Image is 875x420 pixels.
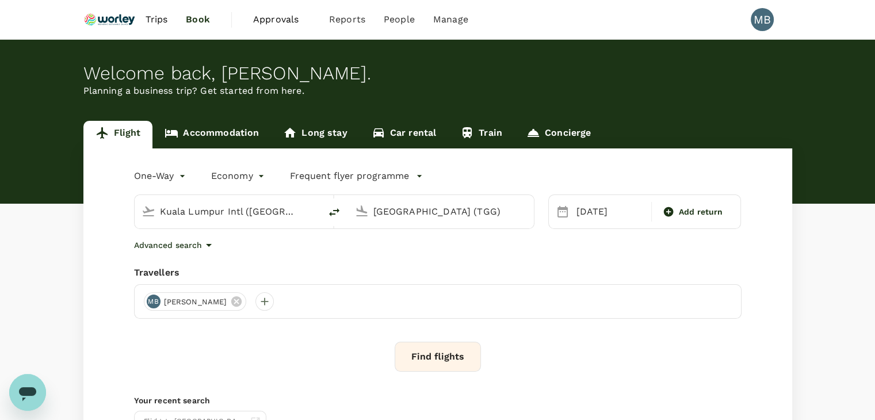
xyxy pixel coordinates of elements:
[373,203,510,220] input: Going to
[433,13,468,26] span: Manage
[83,121,153,148] a: Flight
[83,7,136,32] img: Ranhill Worley Sdn Bhd
[134,395,742,406] p: Your recent search
[83,84,792,98] p: Planning a business trip? Get started from here.
[134,239,202,251] p: Advanced search
[360,121,449,148] a: Car rental
[320,198,348,226] button: delete
[290,169,409,183] p: Frequent flyer programme
[290,169,423,183] button: Frequent flyer programme
[134,266,742,280] div: Travellers
[526,210,528,212] button: Open
[145,13,167,26] span: Trips
[448,121,514,148] a: Train
[751,8,774,31] div: MB
[395,342,481,372] button: Find flights
[134,167,188,185] div: One-Way
[147,295,161,308] div: MB
[329,13,365,26] span: Reports
[134,238,216,252] button: Advanced search
[253,13,311,26] span: Approvals
[160,203,296,220] input: Depart from
[211,167,267,185] div: Economy
[152,121,271,148] a: Accommodation
[514,121,603,148] a: Concierge
[312,210,315,212] button: Open
[9,374,46,411] iframe: Button to launch messaging window
[186,13,210,26] span: Book
[144,292,247,311] div: MB[PERSON_NAME]
[271,121,359,148] a: Long stay
[384,13,415,26] span: People
[572,200,649,223] div: [DATE]
[679,206,723,218] span: Add return
[157,296,234,308] span: [PERSON_NAME]
[83,63,792,84] div: Welcome back , [PERSON_NAME] .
